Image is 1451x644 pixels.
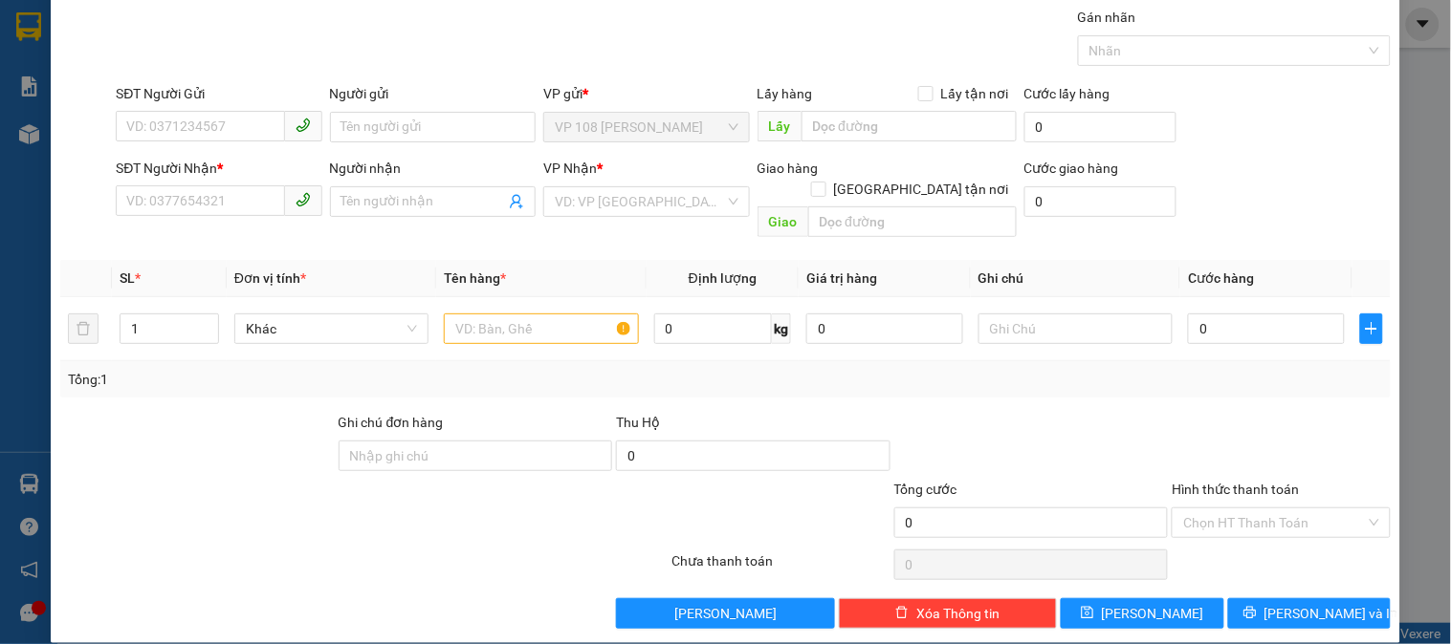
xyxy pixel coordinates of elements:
span: printer [1243,606,1257,621]
span: Đơn vị tính [234,270,306,286]
span: delete [895,606,909,621]
span: phone [296,118,311,133]
input: Ghi Chú [978,313,1173,344]
span: plus [1361,321,1382,336]
span: Định lượng [689,270,757,286]
button: deleteXóa Thông tin [839,598,1057,629]
span: Cước hàng [1188,270,1254,286]
span: [PERSON_NAME] [674,603,777,624]
span: phone [296,192,311,207]
label: Cước giao hàng [1024,161,1119,176]
label: Cước lấy hàng [1024,86,1110,101]
span: Lấy tận nơi [934,83,1017,104]
span: Thu Hộ [616,415,660,430]
button: plus [1360,313,1383,344]
span: Tổng cước [894,482,957,497]
input: Cước giao hàng [1024,186,1177,217]
span: [PERSON_NAME] và In [1264,603,1398,624]
span: [PERSON_NAME] [1102,603,1204,624]
th: Ghi chú [971,260,1180,297]
label: Gán nhãn [1078,10,1136,25]
label: Ghi chú đơn hàng [339,415,444,430]
span: Tên hàng [444,270,506,286]
div: SĐT Người Nhận [116,158,321,179]
input: Ghi chú đơn hàng [339,440,613,471]
button: [PERSON_NAME] [616,598,834,629]
span: save [1081,606,1094,621]
input: Cước lấy hàng [1024,112,1177,142]
span: SL [120,270,135,286]
input: VD: Bàn, Ghế [444,313,638,344]
span: Lấy [758,111,802,141]
span: VP Nhận [543,161,597,176]
div: Người nhận [330,158,536,179]
div: Tổng: 1 [68,369,561,390]
span: Giá trị hàng [806,270,877,286]
span: [GEOGRAPHIC_DATA] tận nơi [826,179,1017,200]
input: Dọc đường [808,206,1017,237]
input: 0 [806,313,963,344]
span: Giao [758,206,808,237]
span: Giao hàng [758,161,819,176]
span: Khác [246,314,417,343]
span: user-add [509,194,524,209]
span: kg [772,313,791,344]
button: save[PERSON_NAME] [1061,598,1223,629]
div: Chưa thanh toán [670,550,891,584]
button: printer[PERSON_NAME] và In [1228,598,1391,629]
div: VP gửi [543,83,749,104]
div: SĐT Người Gửi [116,83,321,104]
label: Hình thức thanh toán [1172,482,1299,497]
span: Xóa Thông tin [916,603,1000,624]
input: Dọc đường [802,111,1017,141]
button: delete [68,313,99,344]
span: Lấy hàng [758,86,813,101]
div: Người gửi [330,83,536,104]
span: VP 108 Lê Hồng Phong - Vũng Tàu [555,113,737,141]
